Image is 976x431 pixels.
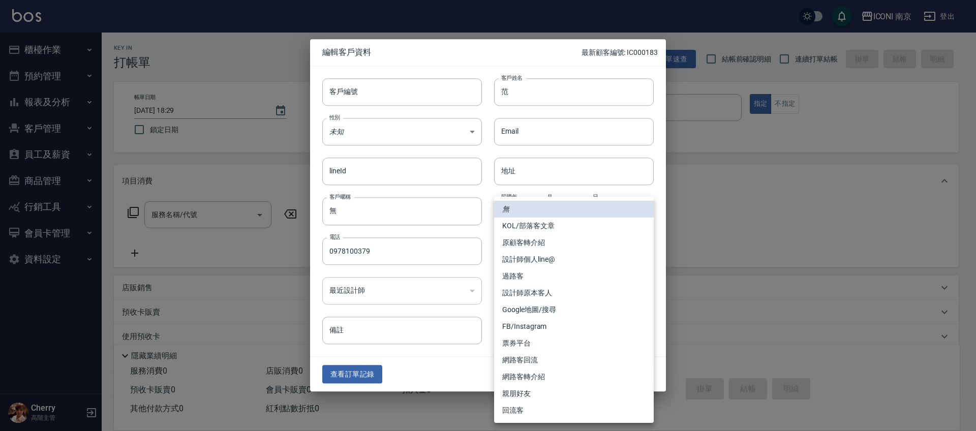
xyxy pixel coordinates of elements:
li: 回流客 [494,402,654,419]
li: 網路客回流 [494,352,654,368]
li: 原顧客轉介紹 [494,234,654,251]
em: 無 [502,204,509,214]
li: Google地圖/搜尋 [494,301,654,318]
li: 親朋好友 [494,385,654,402]
li: 過路客 [494,268,654,285]
li: 設計師原本客人 [494,285,654,301]
li: 設計師個人line@ [494,251,654,268]
li: 網路客轉介紹 [494,368,654,385]
li: KOL/部落客文章 [494,218,654,234]
li: 票券平台 [494,335,654,352]
li: FB/Instagram [494,318,654,335]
